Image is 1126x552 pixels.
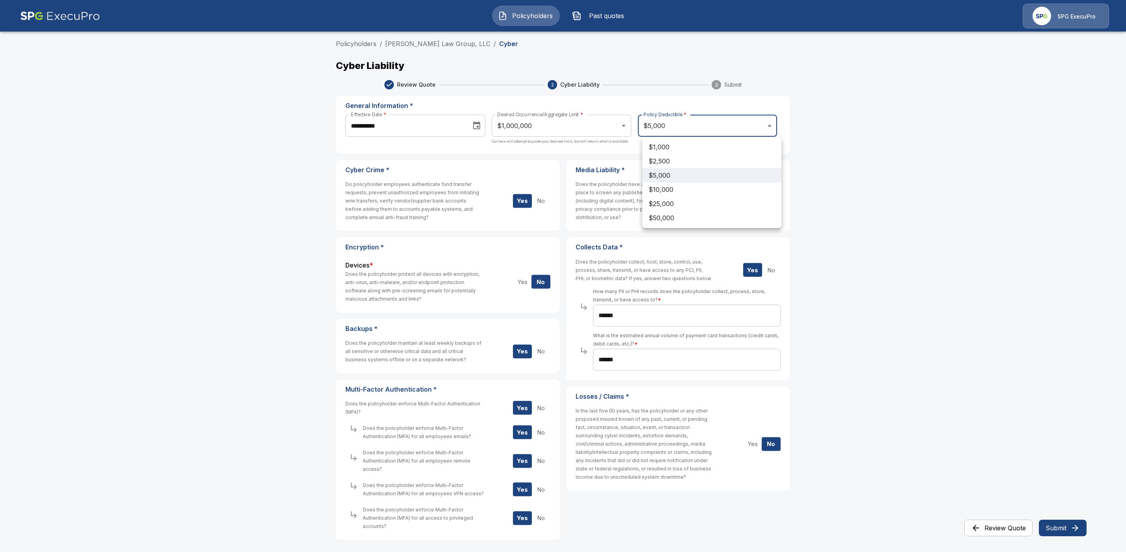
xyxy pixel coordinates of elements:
li: $50,000 [642,211,781,225]
li: $1,000 [642,140,781,154]
li: $2,500 [642,154,781,168]
li: $5,000 [642,168,781,182]
li: $25,000 [642,197,781,211]
li: $10,000 [642,182,781,197]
